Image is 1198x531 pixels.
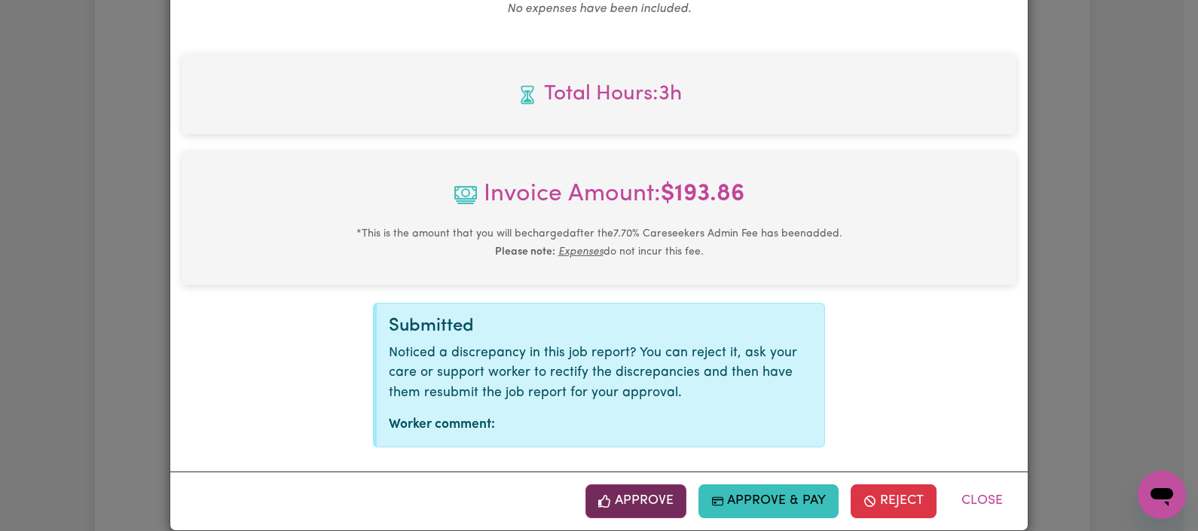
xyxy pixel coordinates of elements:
[661,182,744,206] b: $ 193.86
[389,343,812,403] p: Noticed a discrepancy in this job report? You can reject it, ask your care or support worker to r...
[1138,471,1186,519] iframe: Button to launch messaging window
[495,246,555,258] b: Please note:
[558,246,604,258] u: Expenses
[389,418,495,431] strong: Worker comment:
[389,317,474,335] span: Submitted
[194,176,1004,224] span: Invoice Amount:
[585,484,686,517] button: Approve
[851,484,937,517] button: Reject
[698,484,839,517] button: Approve & Pay
[507,3,691,15] em: No expenses have been included.
[356,228,842,258] small: This is the amount that you will be charged after the 7.70 % Careseekers Admin Fee has been added...
[949,484,1016,517] button: Close
[194,78,1004,110] span: Total hours worked: 3 hours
